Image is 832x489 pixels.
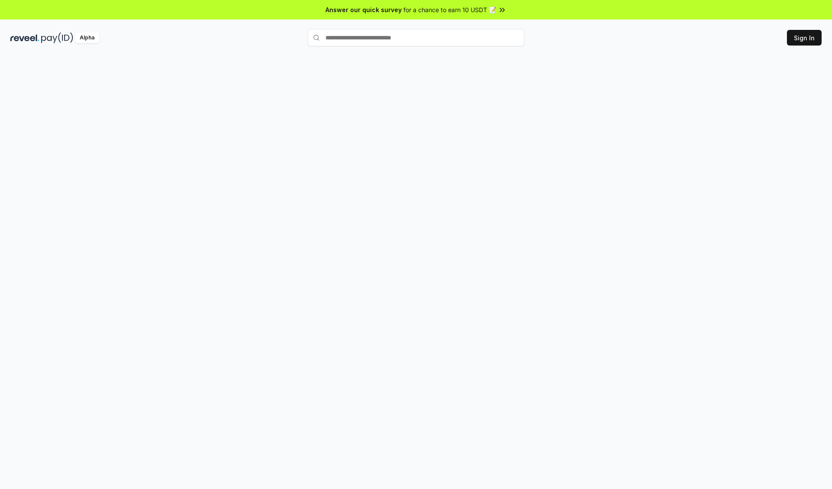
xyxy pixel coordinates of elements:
div: Alpha [75,32,99,43]
span: for a chance to earn 10 USDT 📝 [403,5,496,14]
span: Answer our quick survey [325,5,402,14]
button: Sign In [787,30,822,45]
img: pay_id [41,32,73,43]
img: reveel_dark [10,32,39,43]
